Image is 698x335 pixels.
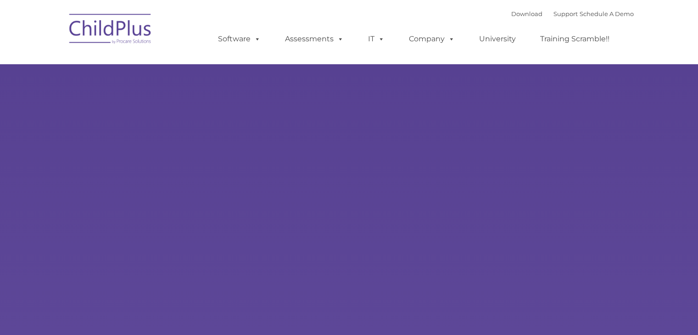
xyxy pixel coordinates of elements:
a: Company [400,30,464,48]
font: | [511,10,634,17]
a: Software [209,30,270,48]
a: IT [359,30,394,48]
a: Training Scramble!! [531,30,619,48]
a: Schedule A Demo [580,10,634,17]
a: Assessments [276,30,353,48]
a: Download [511,10,542,17]
a: Support [553,10,578,17]
a: University [470,30,525,48]
img: ChildPlus by Procare Solutions [65,7,156,53]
